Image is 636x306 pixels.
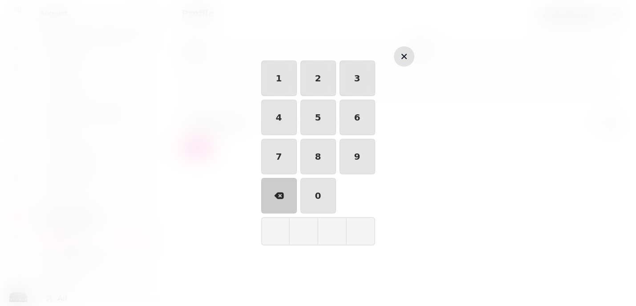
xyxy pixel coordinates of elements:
[300,100,336,135] button: 5
[261,100,297,135] button: 4
[261,60,297,96] button: 1
[340,60,375,96] button: 3
[340,100,375,135] button: 6
[300,60,336,96] button: 2
[261,139,297,174] button: 7
[300,139,336,174] button: 8
[340,139,375,174] button: 9
[300,178,336,213] button: 0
